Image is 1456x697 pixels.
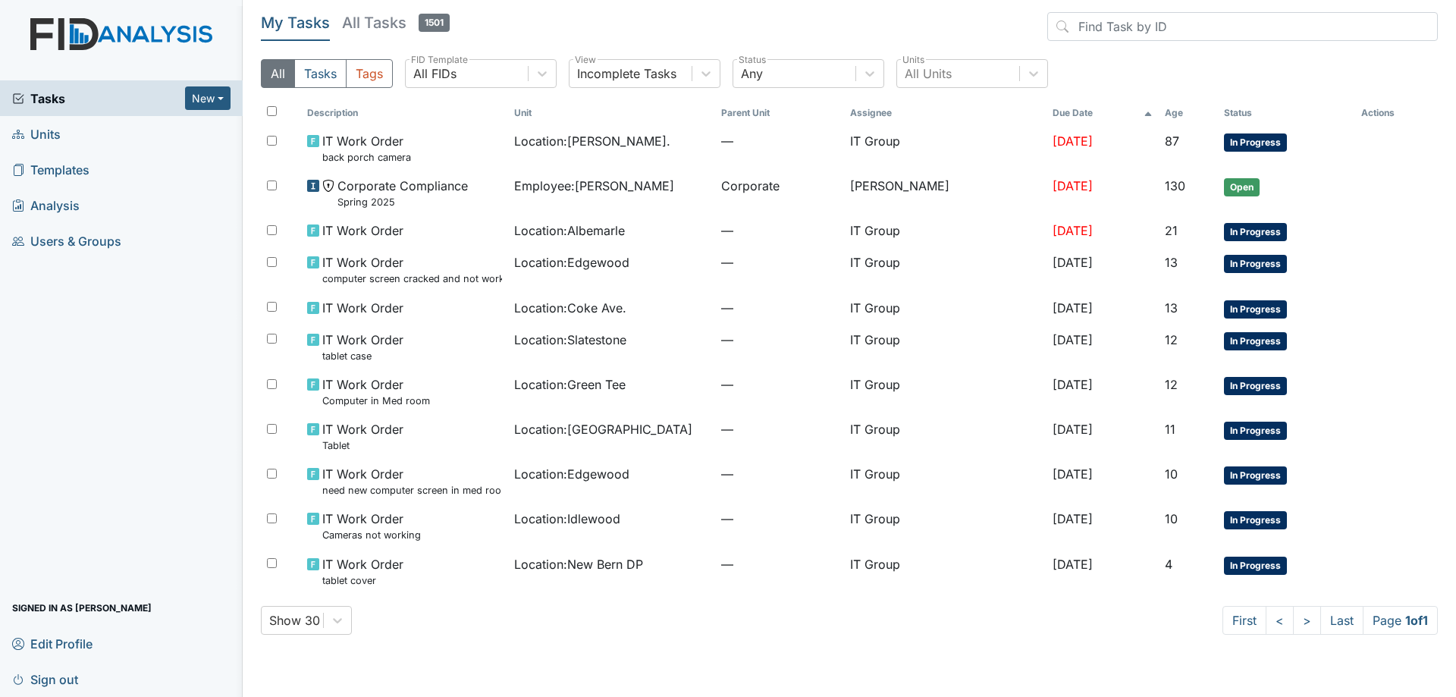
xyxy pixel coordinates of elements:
[12,193,80,217] span: Analysis
[1363,606,1438,635] span: Page
[261,59,393,88] div: Type filter
[721,253,837,272] span: —
[844,504,1047,548] td: IT Group
[721,132,837,150] span: —
[1224,255,1287,273] span: In Progress
[1224,422,1287,440] span: In Progress
[508,100,715,126] th: Toggle SortBy
[514,177,674,195] span: Employee : [PERSON_NAME]
[844,549,1047,594] td: IT Group
[721,465,837,483] span: —
[301,100,508,126] th: Toggle SortBy
[1266,606,1294,635] a: <
[1053,557,1093,572] span: [DATE]
[514,375,626,394] span: Location : Green Tee
[721,177,780,195] span: Corporate
[185,86,231,110] button: New
[1165,466,1178,482] span: 10
[322,349,403,363] small: tablet case
[1224,557,1287,575] span: In Progress
[322,299,403,317] span: IT Work Order
[1224,178,1260,196] span: Open
[1224,223,1287,241] span: In Progress
[322,528,421,542] small: Cameras not working
[1355,100,1431,126] th: Actions
[12,229,121,253] span: Users & Groups
[322,375,430,408] span: IT Work Order Computer in Med room
[1224,466,1287,485] span: In Progress
[346,59,393,88] button: Tags
[514,555,643,573] span: Location : New Bern DP
[419,14,450,32] span: 1501
[322,573,403,588] small: tablet cover
[337,177,468,209] span: Corporate Compliance Spring 2025
[322,150,411,165] small: back porch camera
[1165,377,1178,392] span: 12
[1165,223,1178,238] span: 21
[844,171,1047,215] td: [PERSON_NAME]
[322,221,403,240] span: IT Work Order
[322,510,421,542] span: IT Work Order Cameras not working
[514,299,626,317] span: Location : Coke Ave.
[1053,377,1093,392] span: [DATE]
[12,667,78,691] span: Sign out
[577,64,676,83] div: Incomplete Tasks
[322,438,403,453] small: Tablet
[1053,466,1093,482] span: [DATE]
[1046,100,1159,126] th: Toggle SortBy
[261,59,295,88] button: All
[1053,255,1093,270] span: [DATE]
[1053,223,1093,238] span: [DATE]
[844,414,1047,459] td: IT Group
[1320,606,1363,635] a: Last
[342,12,450,33] h5: All Tasks
[1165,255,1178,270] span: 13
[1053,332,1093,347] span: [DATE]
[721,420,837,438] span: —
[741,64,763,83] div: Any
[905,64,952,83] div: All Units
[413,64,457,83] div: All FIDs
[1165,422,1175,437] span: 11
[1224,133,1287,152] span: In Progress
[715,100,843,126] th: Toggle SortBy
[337,195,468,209] small: Spring 2025
[322,253,502,286] span: IT Work Order computer screen cracked and not working need new one
[12,632,93,655] span: Edit Profile
[1165,332,1178,347] span: 12
[1053,511,1093,526] span: [DATE]
[1165,133,1179,149] span: 87
[1224,511,1287,529] span: In Progress
[267,106,277,116] input: Toggle All Rows Selected
[514,465,629,483] span: Location : Edgewood
[12,89,185,108] span: Tasks
[1159,100,1218,126] th: Toggle SortBy
[1047,12,1438,41] input: Find Task by ID
[721,299,837,317] span: —
[844,325,1047,369] td: IT Group
[844,100,1047,126] th: Assignee
[514,132,670,150] span: Location : [PERSON_NAME].
[12,122,61,146] span: Units
[322,394,430,408] small: Computer in Med room
[514,510,620,528] span: Location : Idlewood
[1053,300,1093,316] span: [DATE]
[1218,100,1354,126] th: Toggle SortBy
[261,12,330,33] h5: My Tasks
[1053,133,1093,149] span: [DATE]
[1165,511,1178,526] span: 10
[322,272,502,286] small: computer screen cracked and not working need new one
[1222,606,1438,635] nav: task-pagination
[721,510,837,528] span: —
[844,215,1047,247] td: IT Group
[844,247,1047,292] td: IT Group
[12,158,89,181] span: Templates
[12,596,152,620] span: Signed in as [PERSON_NAME]
[721,331,837,349] span: —
[322,420,403,453] span: IT Work Order Tablet
[721,555,837,573] span: —
[294,59,347,88] button: Tasks
[844,126,1047,171] td: IT Group
[514,253,629,272] span: Location : Edgewood
[1165,300,1178,316] span: 13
